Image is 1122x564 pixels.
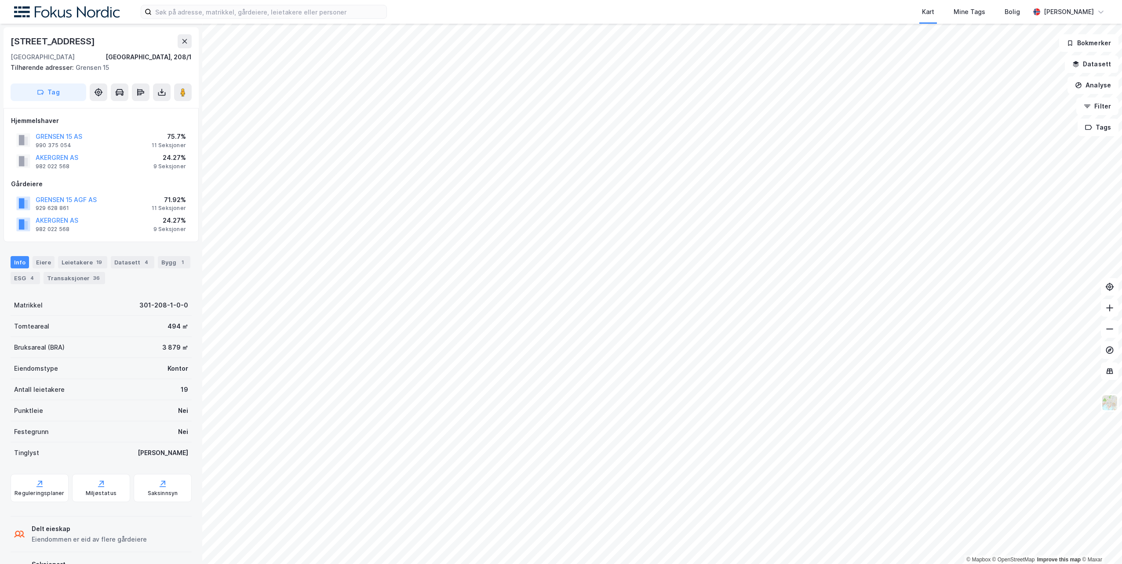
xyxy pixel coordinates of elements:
div: Tomteareal [14,321,49,332]
div: Saksinnsyn [148,490,178,497]
div: 4 [28,274,36,282]
div: Kontrollprogram for chat [1078,522,1122,564]
div: 19 [181,384,188,395]
div: 24.27% [153,152,186,163]
iframe: Chat Widget [1078,522,1122,564]
div: Eiendomstype [14,363,58,374]
div: [PERSON_NAME] [138,448,188,458]
div: Datasett [111,256,154,268]
div: Grensen 15 [11,62,185,73]
div: Gårdeiere [11,179,191,189]
div: Leietakere [58,256,107,268]
div: Miljøstatus [86,490,117,497]
div: [GEOGRAPHIC_DATA] [11,52,75,62]
div: Eiere [33,256,55,268]
button: Tags [1078,119,1118,136]
div: Eiendommen er eid av flere gårdeiere [32,534,147,545]
div: Festegrunn [14,427,48,437]
div: 71.92% [152,195,186,205]
div: [STREET_ADDRESS] [11,34,97,48]
button: Datasett [1065,55,1118,73]
div: 75.7% [152,131,186,142]
button: Filter [1076,98,1118,115]
div: Hjemmelshaver [11,116,191,126]
div: 1 [178,258,187,267]
span: Tilhørende adresser: [11,64,76,71]
div: Bygg [158,256,190,268]
img: Z [1101,394,1118,411]
div: 982 022 568 [36,226,69,233]
div: 9 Seksjoner [153,163,186,170]
button: Analyse [1067,76,1118,94]
a: Mapbox [966,557,991,563]
div: Delt eieskap [32,524,147,534]
div: 4 [142,258,151,267]
div: Nei [178,427,188,437]
div: Bolig [1005,7,1020,17]
div: Info [11,256,29,268]
div: Matrikkel [14,300,43,311]
div: 3 879 ㎡ [162,342,188,353]
div: 990 375 054 [36,142,71,149]
div: Kart [922,7,934,17]
div: 9 Seksjoner [153,226,186,233]
div: 11 Seksjoner [152,205,186,212]
div: Antall leietakere [14,384,65,395]
div: 982 022 568 [36,163,69,170]
div: [PERSON_NAME] [1044,7,1094,17]
div: Tinglyst [14,448,39,458]
div: Nei [178,405,188,416]
div: 929 628 861 [36,205,69,212]
div: 301-208-1-0-0 [139,300,188,311]
div: 494 ㎡ [168,321,188,332]
div: 11 Seksjoner [152,142,186,149]
a: Improve this map [1037,557,1081,563]
div: Bruksareal (BRA) [14,342,65,353]
button: Tag [11,83,86,101]
a: OpenStreetMap [992,557,1035,563]
button: Bokmerker [1059,34,1118,52]
div: 36 [91,274,102,282]
div: ESG [11,272,40,284]
div: Kontor [168,363,188,374]
div: Reguleringsplaner [15,490,64,497]
input: Søk på adresse, matrikkel, gårdeiere, leietakere eller personer [152,5,386,18]
div: Transaksjoner [44,272,105,284]
div: Mine Tags [954,7,985,17]
img: fokus-nordic-logo.8a93422641609758e4ac.png [14,6,120,18]
div: Punktleie [14,405,43,416]
div: [GEOGRAPHIC_DATA], 208/1 [106,52,192,62]
div: 19 [95,258,104,267]
div: 24.27% [153,215,186,226]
